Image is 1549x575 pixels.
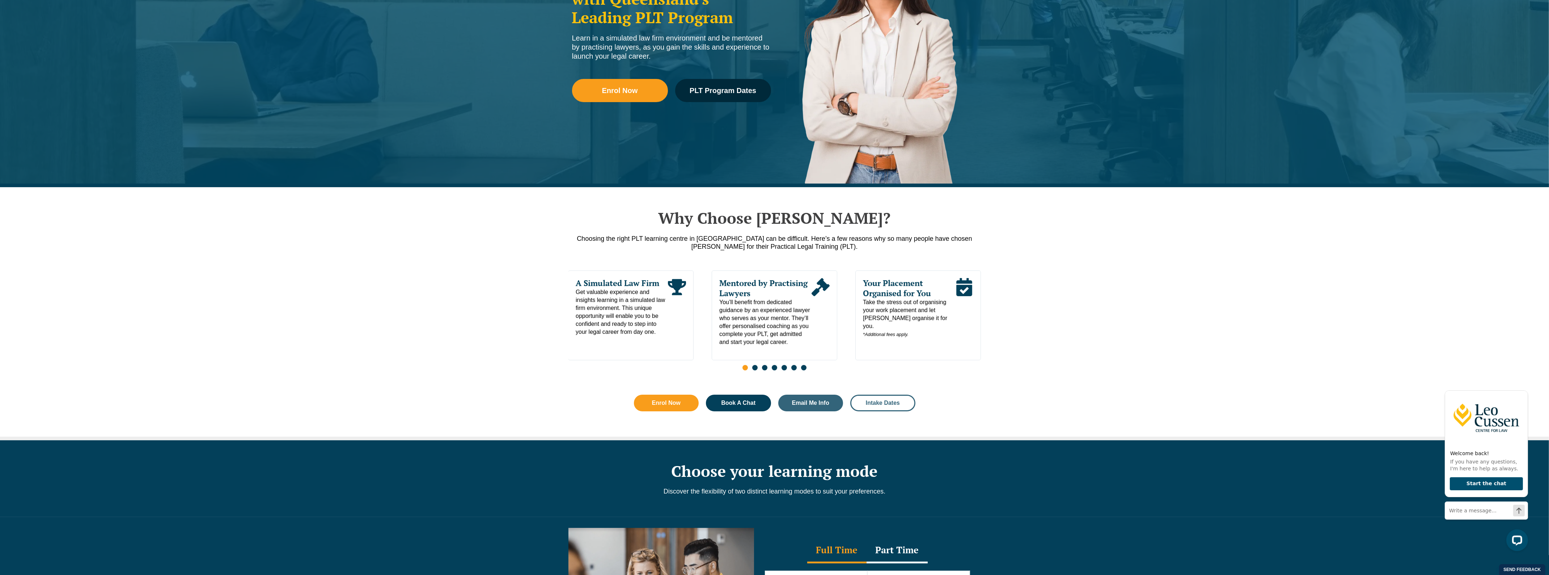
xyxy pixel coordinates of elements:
a: Book A Chat [706,395,771,411]
div: 2 / 7 [712,270,837,360]
div: Read More [812,278,830,346]
span: Enrol Now [652,400,681,406]
span: Go to slide 7 [801,365,807,370]
h2: Why Choose [PERSON_NAME]? [568,209,981,227]
a: Intake Dates [850,395,915,411]
span: Your Placement Organised for You [863,278,955,298]
span: Go to slide 3 [762,365,767,370]
div: Read More [668,278,686,336]
iframe: LiveChat chat widget [1439,376,1531,557]
div: Slides [568,270,981,375]
em: *Additional fees apply. [863,332,909,337]
div: Full Time [807,538,867,563]
span: Go to slide 1 [742,365,748,370]
div: Part Time [867,538,928,563]
span: PLT Program Dates [690,87,756,94]
span: Book A Chat [721,400,756,406]
div: 1 / 7 [568,270,694,360]
span: Get valuable experience and insights learning in a simulated law firm environment. This unique op... [576,288,668,336]
div: Read More [955,278,973,339]
span: Go to slide 4 [772,365,777,370]
a: Enrol Now [634,395,699,411]
span: Go to slide 5 [782,365,787,370]
span: Go to slide 6 [791,365,797,370]
span: Email Me Info [792,400,829,406]
h2: Choose your learning mode [568,462,981,480]
span: A Simulated Law Firm [576,278,668,288]
div: Learn in a simulated law firm environment and be mentored by practising lawyers, as you gain the ... [572,34,771,61]
a: PLT Program Dates [675,79,771,102]
p: Discover the flexibility of two distinct learning modes to suit your preferences. [568,487,981,495]
span: Mentored by Practising Lawyers [719,278,812,298]
span: Intake Dates [866,400,900,406]
a: Email Me Info [778,395,843,411]
span: You’ll benefit from dedicated guidance by an experienced lawyer who serves as your mentor. They’l... [719,298,812,346]
div: 3 / 7 [855,270,981,360]
span: Go to slide 2 [752,365,758,370]
span: Enrol Now [602,87,638,94]
a: Enrol Now [572,79,668,102]
span: Take the stress out of organising your work placement and let [PERSON_NAME] organise it for you. [863,298,955,339]
p: Choosing the right PLT learning centre in [GEOGRAPHIC_DATA] can be difficult. Here’s a few reason... [568,235,981,251]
